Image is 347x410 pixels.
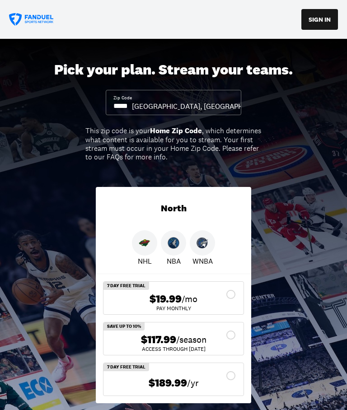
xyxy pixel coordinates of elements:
[85,126,262,161] div: This zip code is your , which determines what content is available for you to stream. Your first ...
[192,256,213,266] p: WNBA
[182,293,197,305] span: /mo
[167,256,181,266] p: NBA
[111,346,236,352] div: ACCESS THROUGH [DATE]
[138,256,152,266] p: NHL
[149,377,187,390] span: $189.99
[301,9,338,30] button: SIGN IN
[103,282,149,290] div: 7 Day Free Trial
[54,61,293,79] div: Pick your plan. Stream your teams.
[139,237,150,249] img: Wild
[96,187,251,230] div: North
[113,95,132,101] div: Zip Code
[150,126,202,135] b: Home Zip Code
[176,333,206,346] span: /season
[197,237,208,249] img: Lynx
[141,333,176,346] span: $117.99
[103,322,145,331] div: Save Up To 10%
[103,363,149,371] div: 7 Day Free Trial
[132,101,272,111] div: [GEOGRAPHIC_DATA], [GEOGRAPHIC_DATA]
[111,306,236,311] div: Pay Monthly
[168,237,179,249] img: Timberwolves
[187,377,199,389] span: /yr
[150,293,182,306] span: $19.99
